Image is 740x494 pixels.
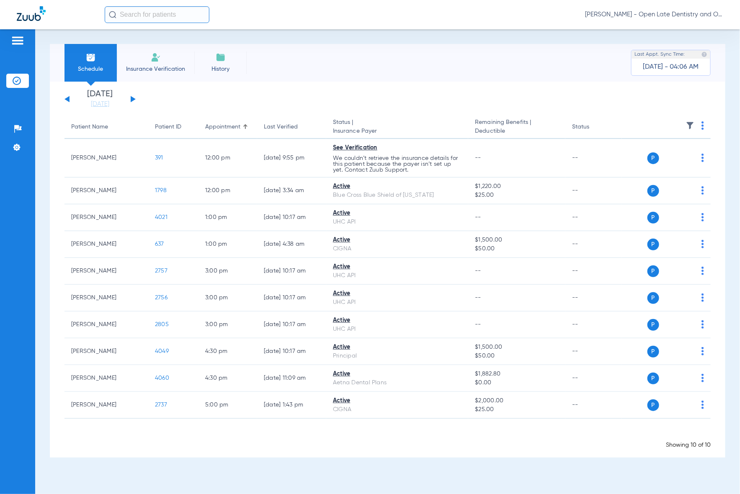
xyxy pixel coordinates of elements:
[257,311,326,338] td: [DATE] 10:17 AM
[123,65,188,73] span: Insurance Verification
[105,6,209,23] input: Search for patients
[333,316,462,325] div: Active
[565,392,622,419] td: --
[475,214,481,220] span: --
[199,311,257,338] td: 3:00 PM
[155,188,167,193] span: 1798
[264,123,298,131] div: Last Verified
[647,319,659,331] span: P
[333,298,462,307] div: UHC API
[151,52,161,62] img: Manual Insurance Verification
[205,123,250,131] div: Appointment
[199,392,257,419] td: 5:00 PM
[565,204,622,231] td: --
[565,338,622,365] td: --
[701,267,704,275] img: group-dot-blue.svg
[257,204,326,231] td: [DATE] 10:17 AM
[199,204,257,231] td: 1:00 PM
[64,231,148,258] td: [PERSON_NAME]
[333,155,462,173] p: We couldn’t retrieve the insurance details for this patient because the payer isn’t set up yet. C...
[333,378,462,387] div: Aetna Dental Plans
[647,152,659,164] span: P
[199,139,257,178] td: 12:00 PM
[647,292,659,304] span: P
[585,10,723,19] span: [PERSON_NAME] - Open Late Dentistry and Orthodontics
[698,454,740,494] iframe: Chat Widget
[701,293,704,302] img: group-dot-blue.svg
[333,289,462,298] div: Active
[647,346,659,358] span: P
[701,374,704,382] img: group-dot-blue.svg
[64,258,148,285] td: [PERSON_NAME]
[701,154,704,162] img: group-dot-blue.svg
[701,186,704,195] img: group-dot-blue.svg
[17,6,46,21] img: Zuub Logo
[333,271,462,280] div: UHC API
[333,191,462,200] div: Blue Cross Blue Shield of [US_STATE]
[475,268,481,274] span: --
[75,90,125,108] li: [DATE]
[475,236,558,244] span: $1,500.00
[647,239,659,250] span: P
[155,295,168,301] span: 2756
[647,265,659,277] span: P
[155,268,168,274] span: 2757
[565,365,622,392] td: --
[205,123,240,131] div: Appointment
[264,123,320,131] div: Last Verified
[257,258,326,285] td: [DATE] 10:17 AM
[257,231,326,258] td: [DATE] 4:38 AM
[701,320,704,329] img: group-dot-blue.svg
[64,365,148,392] td: [PERSON_NAME]
[475,378,558,387] span: $0.00
[155,348,169,354] span: 4049
[475,343,558,352] span: $1,500.00
[216,52,226,62] img: History
[333,370,462,378] div: Active
[155,402,167,408] span: 2737
[475,182,558,191] span: $1,220.00
[565,139,622,178] td: --
[475,244,558,253] span: $50.00
[475,396,558,405] span: $2,000.00
[64,139,148,178] td: [PERSON_NAME]
[199,365,257,392] td: 4:30 PM
[686,121,694,130] img: filter.svg
[71,123,142,131] div: Patient Name
[634,50,685,59] span: Last Appt. Sync Time:
[11,36,24,46] img: hamburger-icon
[333,325,462,334] div: UHC API
[565,116,622,139] th: Status
[475,370,558,378] span: $1,882.80
[75,100,125,108] a: [DATE]
[155,241,164,247] span: 637
[475,405,558,414] span: $25.00
[333,262,462,271] div: Active
[565,178,622,204] td: --
[201,65,240,73] span: History
[333,209,462,218] div: Active
[333,236,462,244] div: Active
[257,365,326,392] td: [DATE] 11:09 AM
[701,401,704,409] img: group-dot-blue.svg
[257,139,326,178] td: [DATE] 9:55 PM
[647,399,659,411] span: P
[701,347,704,355] img: group-dot-blue.svg
[647,185,659,197] span: P
[475,352,558,360] span: $50.00
[701,213,704,221] img: group-dot-blue.svg
[565,231,622,258] td: --
[475,322,481,327] span: --
[257,178,326,204] td: [DATE] 3:34 AM
[199,258,257,285] td: 3:00 PM
[64,285,148,311] td: [PERSON_NAME]
[109,11,116,18] img: Search Icon
[701,121,704,130] img: group-dot-blue.svg
[468,116,565,139] th: Remaining Benefits |
[475,295,481,301] span: --
[326,116,468,139] th: Status |
[64,204,148,231] td: [PERSON_NAME]
[475,191,558,200] span: $25.00
[155,123,192,131] div: Patient ID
